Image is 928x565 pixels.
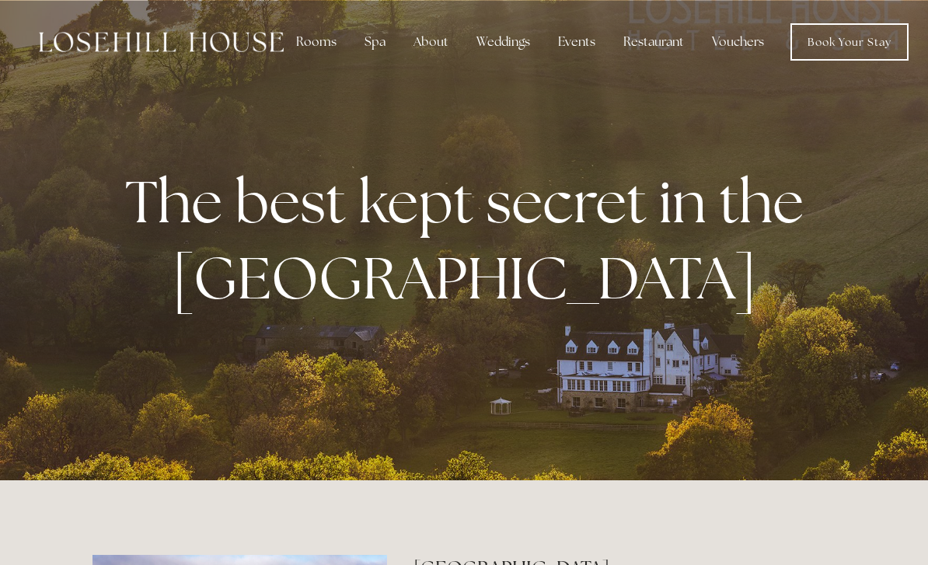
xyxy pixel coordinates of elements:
[125,163,816,316] strong: The best kept secret in the [GEOGRAPHIC_DATA]
[284,26,349,58] div: Rooms
[546,26,608,58] div: Events
[352,26,398,58] div: Spa
[699,26,776,58] a: Vouchers
[39,32,284,52] img: Losehill House
[611,26,696,58] div: Restaurant
[790,23,909,61] a: Book Your Stay
[464,26,542,58] div: Weddings
[401,26,461,58] div: About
